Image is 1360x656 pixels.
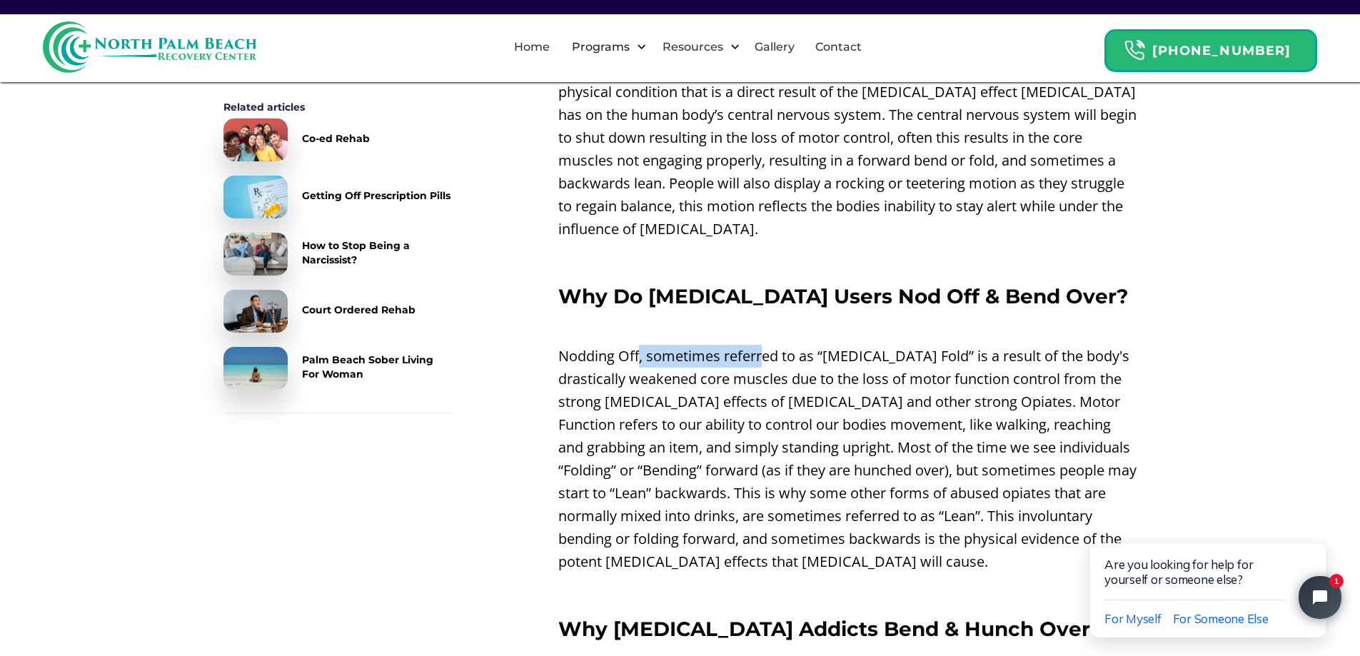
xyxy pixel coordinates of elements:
[223,118,452,161] a: Co-ed Rehab
[558,315,1137,338] p: ‍
[223,347,452,390] a: Palm Beach Sober Living For Woman
[505,24,558,70] a: Home
[223,290,452,333] a: Court Ordered Rehab
[558,58,1137,241] p: [MEDICAL_DATA] nodding or folding is often called “Nodding Off”. Nodding off is a physical condit...
[302,131,370,146] div: Co-ed Rehab
[302,238,452,267] div: How to Stop Being a Narcissist?
[807,24,870,70] a: Contact
[223,233,452,276] a: How to Stop Being a Narcissist?
[558,617,1090,641] strong: Why [MEDICAL_DATA] Addicts Bend & Hunch Over
[223,100,452,114] div: Related articles
[302,303,415,317] div: Court Ordered Rehab
[558,284,1128,308] strong: Why Do [MEDICAL_DATA] Users Nod Off & Bend Over?
[1124,39,1145,61] img: Header Calendar Icons
[1104,22,1317,72] a: Header Calendar Icons[PHONE_NUMBER]
[302,353,452,381] div: Palm Beach Sober Living For Woman
[558,580,1137,603] p: ‍
[223,176,452,218] a: Getting Off Prescription Pills
[302,188,450,203] div: Getting Off Prescription Pills
[1060,498,1360,656] iframe: Tidio Chat
[558,248,1137,271] p: ‍
[659,39,727,56] div: Resources
[558,345,1137,573] p: Nodding Off, sometimes referred to as “[MEDICAL_DATA] Fold” is a result of the body's drastically...
[568,39,633,56] div: Programs
[560,24,650,70] div: Programs
[650,24,744,70] div: Resources
[1152,43,1291,59] strong: [PHONE_NUMBER]
[746,24,803,70] a: Gallery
